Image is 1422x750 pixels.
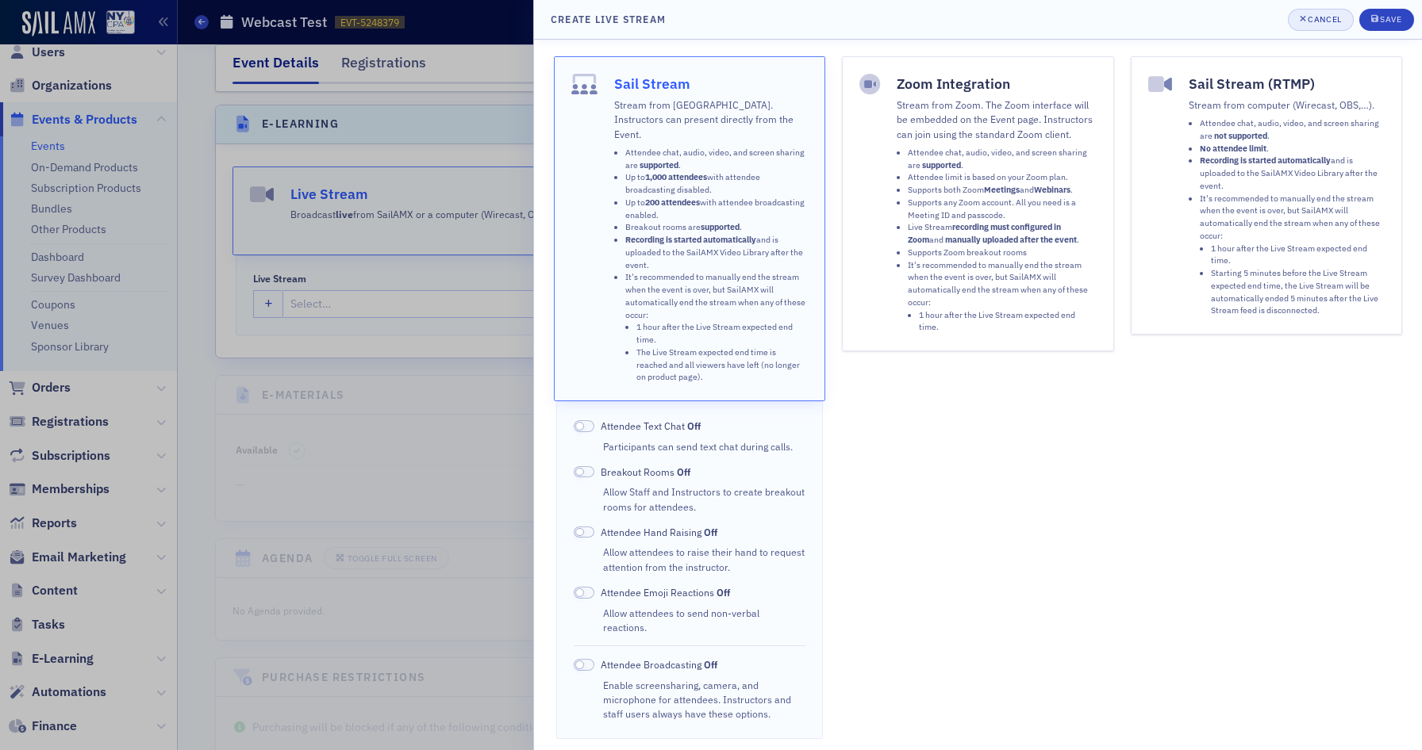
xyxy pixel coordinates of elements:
li: and is uploaded to the SailAMX Video Library after the event. [1200,155,1385,192]
span: Off [574,466,594,478]
li: 1 hour after the Live Stream expected end time. [636,321,809,346]
strong: supported [640,159,678,170]
h4: Create Live Stream [551,12,666,26]
li: The Live Stream expected end time is reached and all viewers have left (no longer on product page). [636,346,809,384]
span: Attendee Hand Raising [601,525,717,539]
button: Sail StreamStream from [GEOGRAPHIC_DATA]. Instructors can present directly from the Event.Attende... [554,56,826,401]
li: Supports both Zoom and . [908,184,1097,197]
li: It's recommended to manually end the stream when the event is over, but SailAMX will automaticall... [908,259,1097,335]
li: and is uploaded to the SailAMX Video Library after the event. [625,234,809,271]
li: Breakout rooms are . [625,221,809,234]
h4: Zoom Integration [897,74,1097,94]
strong: not supported [1214,130,1267,141]
button: Save [1359,9,1414,31]
span: Off [677,465,690,478]
li: Live Stream and . [908,221,1097,247]
span: Attendee Emoji Reactions [601,585,730,599]
span: Off [574,526,594,538]
p: Stream from Zoom. The Zoom interface will be embedded on the Event page. Instructors can join usi... [897,98,1097,141]
strong: recording must configured in Zoom [908,221,1061,245]
strong: manually uploaded after the event [945,234,1077,245]
li: Starting 5 minutes before the Live Stream expected end time, the Live Stream will be automaticall... [1211,267,1385,317]
li: Supports Zoom breakout rooms [908,247,1097,259]
strong: 1,000 attendees [645,171,707,182]
li: Attendee chat, audio, video, and screen sharing are . [625,147,809,172]
li: It's recommended to manually end the stream when the event is over, but SailAMX will automaticall... [625,271,809,384]
span: Off [717,586,730,599]
strong: Recording is started automatically [625,234,756,245]
span: Off [704,658,717,671]
strong: No attendee limit [1200,143,1266,154]
div: Save [1380,15,1401,24]
strong: Meetings [984,184,1020,195]
strong: Webinars [1034,184,1070,195]
li: Up to with attendee broadcasting enabled. [625,197,809,222]
div: Allow Staff and Instructors to create breakout rooms for attendees. [603,484,805,514]
li: . [1200,143,1385,155]
span: Attendee Text Chat [601,419,701,433]
h4: Sail Stream (RTMP) [1189,74,1385,94]
div: Allow attendees to send non-verbal reactions. [603,606,805,635]
li: Supports any Zoom account. All you need is a Meeting ID and passcode. [908,197,1097,222]
p: Stream from computer (Wirecast, OBS,…). [1189,98,1385,112]
div: Participants can send text chat during calls. [603,439,805,453]
span: Off [687,419,701,432]
div: Cancel [1308,15,1341,24]
span: Off [574,587,594,599]
strong: 200 attendees [645,197,700,208]
li: Attendee chat, audio, video, and screen sharing are . [908,147,1097,172]
li: Attendee chat, audio, video, and screen sharing are . [1200,117,1385,143]
h4: Sail Stream [614,74,809,94]
div: Allow attendees to raise their hand to request attention from the instructor. [603,545,805,574]
span: Attendee Broadcasting [601,657,717,672]
strong: Recording is started automatically [1200,155,1331,166]
li: It's recommended to manually end the stream when the event is over, but SailAMX will automaticall... [1200,193,1385,318]
li: 1 hour after the Live Stream expected end time. [919,309,1097,335]
li: Attendee limit is based on your Zoom plan. [908,171,1097,184]
button: Zoom IntegrationStream from Zoom. The Zoom interface will be embedded on the Event page. Instruct... [842,56,1114,351]
div: Enable screensharing, camera, and microphone for attendees. Instructors and staff users always ha... [603,678,805,721]
li: 1 hour after the Live Stream expected end time. [1211,243,1385,268]
button: Cancel [1288,9,1354,31]
span: Off [574,420,594,432]
span: Breakout Rooms [601,465,690,479]
button: Sail Stream (RTMP)Stream from computer (Wirecast, OBS,…).Attendee chat, audio, video, and screen ... [1131,56,1403,335]
strong: supported [922,159,961,170]
li: Up to with attendee broadcasting disabled. [625,171,809,197]
p: Stream from [GEOGRAPHIC_DATA]. Instructors can present directly from the Event. [614,98,809,141]
span: Off [704,526,717,538]
strong: supported [701,221,740,232]
span: Off [574,659,594,671]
